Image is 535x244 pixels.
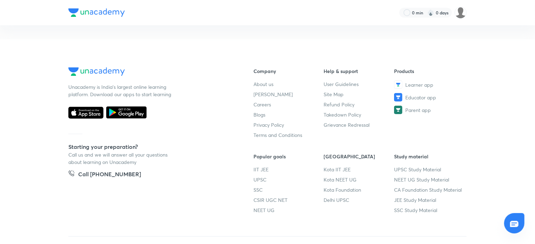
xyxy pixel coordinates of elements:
a: UPSC Study Material [394,166,465,173]
a: Site Map [324,91,394,98]
a: UPSC [253,176,324,183]
a: SSC Study Material [394,206,465,214]
a: CA Foundation Study Material [394,186,465,193]
h6: Help & support [324,67,394,75]
h6: Products [394,67,465,75]
a: [PERSON_NAME] [253,91,324,98]
img: streak [427,9,434,16]
a: SSC [253,186,324,193]
a: Blogs [253,111,324,118]
a: Call [PHONE_NUMBER] [68,170,141,180]
a: User Guidelines [324,80,394,88]
a: Kota IIT JEE [324,166,394,173]
a: NEET UG Study Material [394,176,465,183]
h5: Call [PHONE_NUMBER] [78,170,141,180]
a: Company Logo [68,67,231,78]
img: Sam VC [455,7,467,19]
img: Learner app [394,80,402,89]
a: Grievance Redressal [324,121,394,128]
a: Educator app [394,93,465,101]
span: Parent app [405,106,431,114]
a: Parent app [394,106,465,114]
a: Kota NEET UG [324,176,394,183]
p: Unacademy is India’s largest online learning platform. Download our apps to start learning [68,83,174,98]
a: NEET UG [253,206,324,214]
a: Kota Foundation [324,186,394,193]
a: JEE Study Material [394,196,465,204]
h6: [GEOGRAPHIC_DATA] [324,153,394,160]
a: About us [253,80,324,88]
p: Call us and we will answer all your questions about learning on Unacademy [68,151,174,166]
a: Careers [253,101,324,108]
img: Parent app [394,106,402,114]
a: IIT JEE [253,166,324,173]
a: Takedown Policy [324,111,394,118]
a: Learner app [394,80,465,89]
a: Privacy Policy [253,121,324,128]
a: Delhi UPSC [324,196,394,204]
h6: Company [253,67,324,75]
h6: Study material [394,153,465,160]
h6: Popular goals [253,153,324,160]
span: Learner app [405,81,433,88]
img: Educator app [394,93,402,101]
a: Terms and Conditions [253,131,324,139]
img: Company Logo [68,8,125,17]
a: CSIR UGC NET [253,196,324,204]
a: Refund Policy [324,101,394,108]
img: Company Logo [68,67,125,76]
span: Careers [253,101,271,108]
h5: Starting your preparation? [68,143,231,151]
span: Educator app [405,94,436,101]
